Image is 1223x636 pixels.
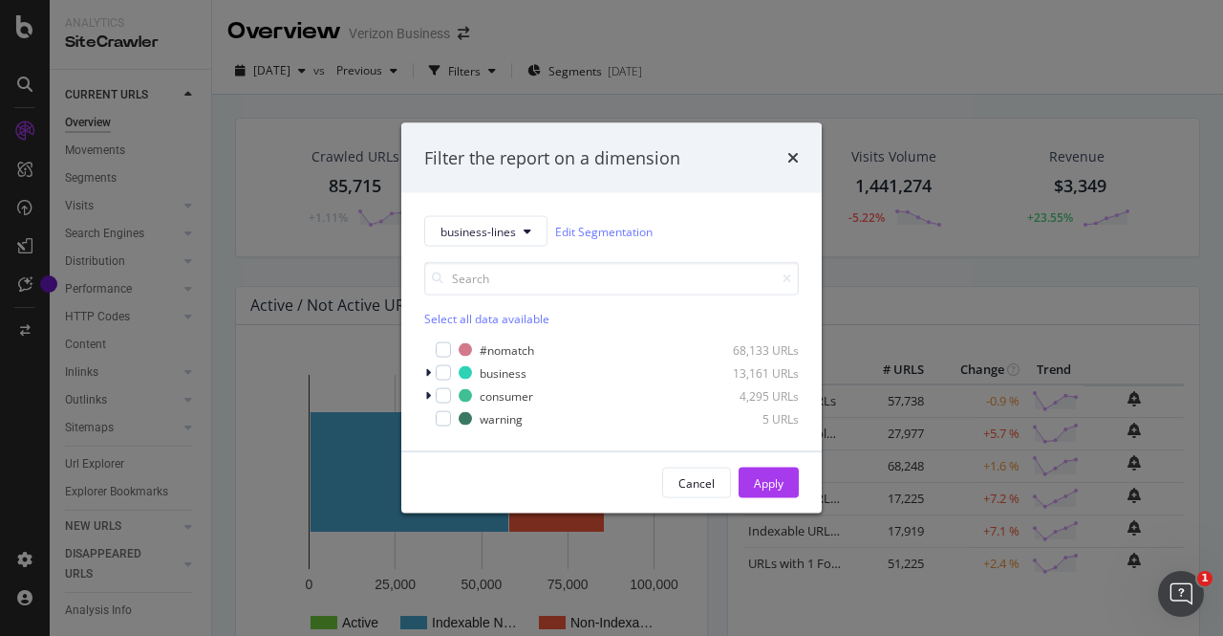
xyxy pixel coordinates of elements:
[705,364,799,381] div: 13,161 URLs
[424,262,799,296] input: Search
[480,410,523,427] div: warning
[1158,571,1204,617] iframe: Intercom live chat
[555,221,653,241] a: Edit Segmentation
[662,468,731,498] button: Cancel
[705,410,799,427] div: 5 URLs
[705,341,799,358] div: 68,133 URLs
[705,387,799,404] div: 4,295 URLs
[754,474,783,491] div: Apply
[739,468,799,498] button: Apply
[424,216,547,247] button: business-lines
[678,474,715,491] div: Cancel
[480,387,533,404] div: consumer
[480,364,526,381] div: business
[440,223,516,239] span: business-lines
[424,145,680,170] div: Filter the report on a dimension
[401,122,822,514] div: modal
[424,311,799,327] div: Select all data available
[787,145,799,170] div: times
[1197,571,1212,586] span: 1
[480,341,534,358] div: #nomatch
